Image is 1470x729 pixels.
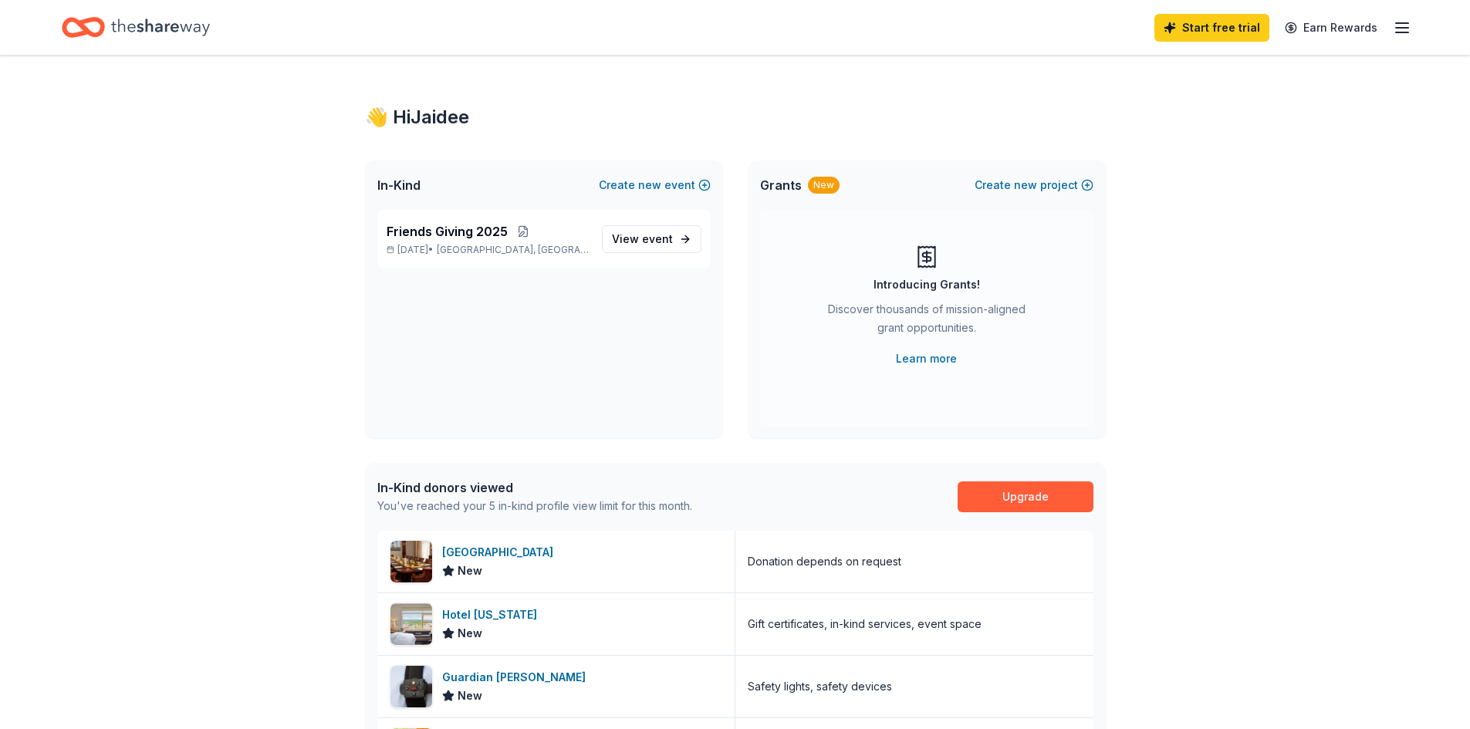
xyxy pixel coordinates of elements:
[642,232,673,245] span: event
[612,230,673,248] span: View
[874,275,980,294] div: Introducing Grants!
[599,176,711,194] button: Createnewevent
[748,615,982,633] div: Gift certificates, in-kind services, event space
[377,497,692,515] div: You've reached your 5 in-kind profile view limit for this month.
[377,478,692,497] div: In-Kind donors viewed
[442,606,543,624] div: Hotel [US_STATE]
[390,603,432,645] img: Image for Hotel Vermont
[638,176,661,194] span: new
[442,543,559,562] div: [GEOGRAPHIC_DATA]
[958,481,1093,512] a: Upgrade
[748,552,901,571] div: Donation depends on request
[62,9,210,46] a: Home
[377,176,421,194] span: In-Kind
[458,562,482,580] span: New
[390,666,432,707] img: Image for Guardian Angel Device
[437,244,589,256] span: [GEOGRAPHIC_DATA], [GEOGRAPHIC_DATA]
[1014,176,1037,194] span: new
[822,300,1032,343] div: Discover thousands of mission-aligned grant opportunities.
[975,176,1093,194] button: Createnewproject
[808,177,840,194] div: New
[442,668,592,687] div: Guardian [PERSON_NAME]
[896,349,957,368] a: Learn more
[387,222,508,241] span: Friends Giving 2025
[760,176,802,194] span: Grants
[387,244,590,256] p: [DATE] •
[458,687,482,705] span: New
[602,225,701,253] a: View event
[748,677,892,696] div: Safety lights, safety devices
[1154,14,1269,42] a: Start free trial
[390,541,432,582] img: Image for Hotel Roanoke
[1276,14,1387,42] a: Earn Rewards
[458,624,482,643] span: New
[365,105,1106,130] div: 👋 Hi Jaidee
